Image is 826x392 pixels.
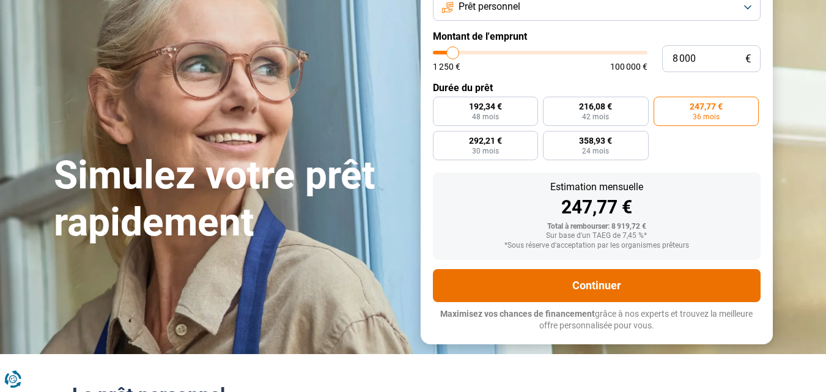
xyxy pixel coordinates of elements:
[54,152,406,246] h1: Simulez votre prêt rapidement
[443,223,751,231] div: Total à rembourser: 8 919,72 €
[693,113,720,120] span: 36 mois
[690,102,723,111] span: 247,77 €
[433,31,761,42] label: Montant de l'emprunt
[433,308,761,332] p: grâce à nos experts et trouvez la meilleure offre personnalisée pour vous.
[443,198,751,216] div: 247,77 €
[433,269,761,302] button: Continuer
[582,147,609,155] span: 24 mois
[579,102,612,111] span: 216,08 €
[579,136,612,145] span: 358,93 €
[440,309,595,319] span: Maximisez vos chances de financement
[443,232,751,240] div: Sur base d'un TAEG de 7,45 %*
[472,113,499,120] span: 48 mois
[433,82,761,94] label: Durée du prêt
[469,102,502,111] span: 192,34 €
[469,136,502,145] span: 292,21 €
[433,62,460,71] span: 1 250 €
[745,54,751,64] span: €
[582,113,609,120] span: 42 mois
[610,62,647,71] span: 100 000 €
[443,242,751,250] div: *Sous réserve d'acceptation par les organismes prêteurs
[472,147,499,155] span: 30 mois
[443,182,751,192] div: Estimation mensuelle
